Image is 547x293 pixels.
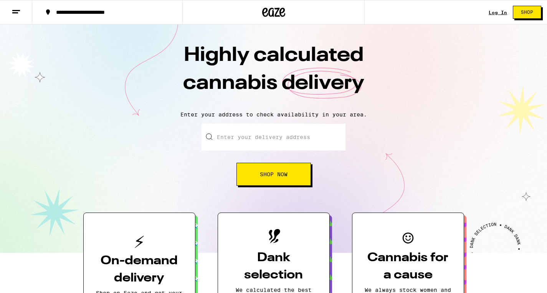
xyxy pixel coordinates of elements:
span: Shop Now [260,172,288,177]
h3: On-demand delivery [96,252,183,287]
p: Enter your address to check availability in your area. [8,111,539,118]
h3: Dank selection [230,249,317,284]
h1: Highly calculated cannabis delivery [139,42,408,105]
h3: Cannabis for a cause [365,249,451,284]
input: Enter your delivery address [202,124,345,151]
button: Shop [513,6,541,19]
span: Shop [521,10,533,15]
a: Shop [507,6,547,19]
button: Shop Now [236,163,311,186]
a: Log In [489,10,507,15]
